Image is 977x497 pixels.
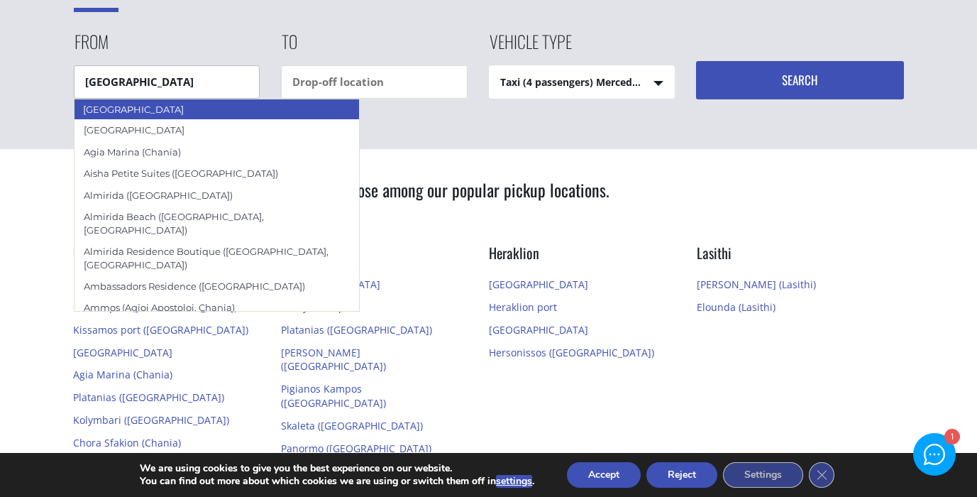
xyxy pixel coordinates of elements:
[74,206,359,241] div: Almirida Beach ([GEOGRAPHIC_DATA], [GEOGRAPHIC_DATA])
[73,368,172,381] a: Agia Marina (Chania)
[73,390,224,404] a: Platanias ([GEOGRAPHIC_DATA])
[489,278,588,291] a: [GEOGRAPHIC_DATA]
[74,141,359,163] div: Agia Marina (Chania)
[281,419,423,432] a: Skaleta ([GEOGRAPHIC_DATA])
[74,163,359,184] div: Aisha Petite Suites ([GEOGRAPHIC_DATA])
[73,436,181,449] a: Chora Sfakion (Chania)
[73,346,172,359] a: [GEOGRAPHIC_DATA]
[281,65,468,99] input: Drop-off location
[696,61,904,99] button: Search
[73,243,260,273] h3: Chania
[281,29,297,65] label: To
[74,99,360,120] div: [GEOGRAPHIC_DATA]
[489,29,572,65] label: Vehicle type
[281,346,386,373] a: [PERSON_NAME] ([GEOGRAPHIC_DATA])
[74,119,359,141] div: [GEOGRAPHIC_DATA]
[140,475,534,488] p: You can find out more about which cookies we are using or switch them off in .
[73,278,172,291] a: [GEOGRAPHIC_DATA]
[697,300,775,314] a: Elounda (Lasithi)
[74,297,359,318] div: Ammos (Agioi Apostoloi, Chania)
[73,413,229,427] a: Kolymbari ([GEOGRAPHIC_DATA])
[281,300,358,314] a: Rethymnon port
[74,29,109,65] label: From
[74,65,260,99] input: Pickup location
[567,462,641,488] button: Accept
[723,462,803,488] button: Settings
[73,300,237,314] a: Chania port ([GEOGRAPHIC_DATA])
[697,278,816,291] a: [PERSON_NAME] (Lasithi)
[281,243,468,273] h3: Rethymnon
[281,442,431,455] a: Panormo ([GEOGRAPHIC_DATA])
[489,346,654,359] a: Hersonissos ([GEOGRAPHIC_DATA])
[697,243,883,273] h3: Lasithi
[489,323,588,337] a: [GEOGRAPHIC_DATA]
[489,300,557,314] a: Heraklion port
[489,243,675,273] h3: Heraklion
[646,462,717,488] button: Reject
[73,323,248,337] a: Kissamos port ([GEOGRAPHIC_DATA])
[809,462,834,488] button: Close GDPR Cookie Banner
[74,241,359,275] div: Almirida Residence Boutique ([GEOGRAPHIC_DATA], [GEOGRAPHIC_DATA])
[74,275,359,297] div: Ambassadors Residence ([GEOGRAPHIC_DATA])
[74,177,904,222] h2: You can also use the quick links below to choose among our popular pickup locations.
[281,382,386,410] a: Pigianos Kampos ([GEOGRAPHIC_DATA])
[281,323,432,337] a: Platanias ([GEOGRAPHIC_DATA])
[74,185,359,206] div: Almirida ([GEOGRAPHIC_DATA])
[140,462,534,475] p: We are using cookies to give you the best experience on our website.
[944,430,959,445] div: 1
[496,475,532,488] button: settings
[490,66,675,99] span: Taxi (4 passengers) Mercedes E Class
